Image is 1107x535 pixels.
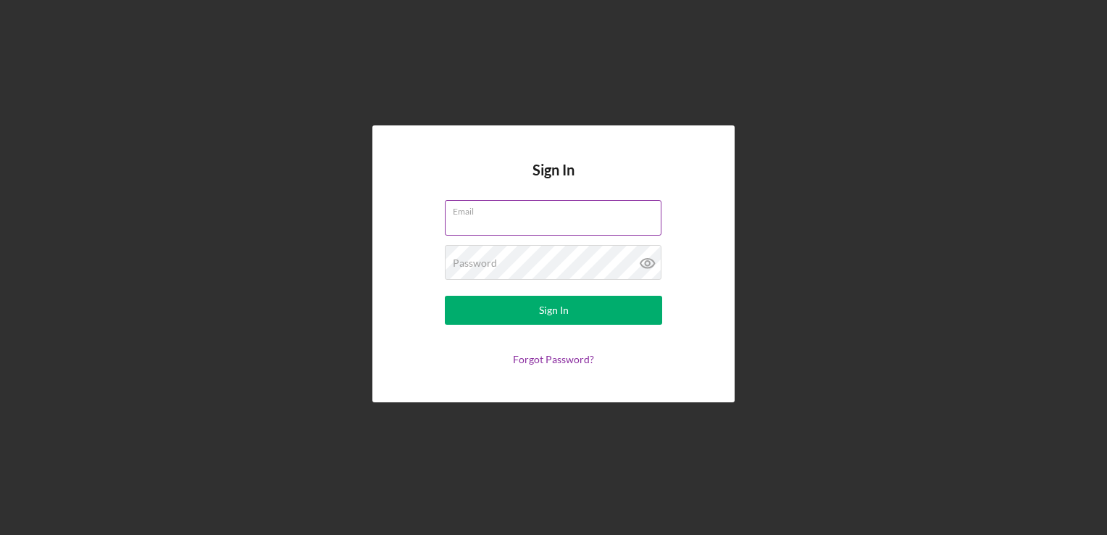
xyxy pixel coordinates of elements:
[532,162,575,200] h4: Sign In
[453,201,661,217] label: Email
[539,296,569,325] div: Sign In
[453,257,497,269] label: Password
[445,296,662,325] button: Sign In
[513,353,594,365] a: Forgot Password?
